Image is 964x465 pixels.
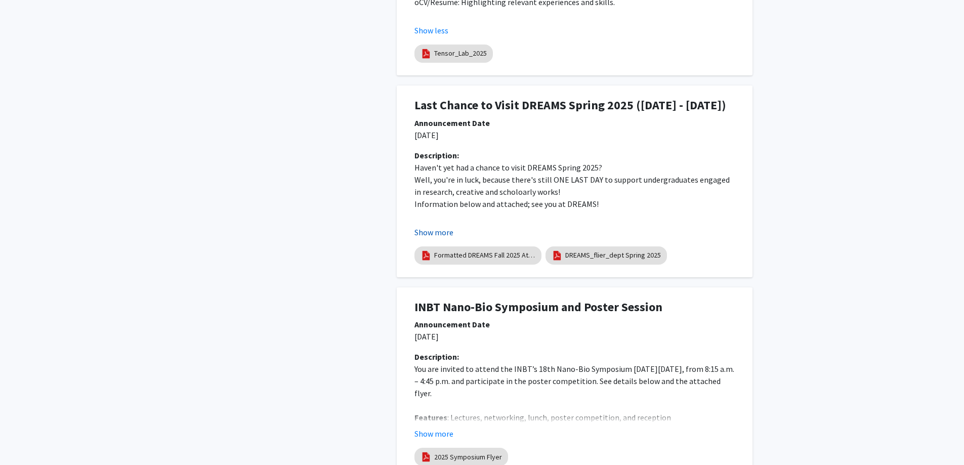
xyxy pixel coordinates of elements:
strong: Features [414,412,447,422]
div: Description: [414,149,735,161]
a: DREAMS_flier_dept Spring 2025 [565,250,661,261]
a: 2025 Symposium Flyer [434,452,502,462]
p: [DATE] [414,330,735,343]
p: Haven't yet had a chance to visit DREAMS Spring 2025? [414,161,735,174]
img: pdf_icon.png [421,48,432,59]
iframe: Chat [8,419,43,457]
button: Show more [414,428,453,440]
p: Well, you're in luck, because there's still ONE LAST DAY to support undergraduates engaged in res... [414,174,735,198]
h1: INBT Nano-Bio Symposium and Poster Session [414,300,735,315]
img: pdf_icon.png [421,451,432,462]
img: pdf_icon.png [552,250,563,261]
p: : Lectures, networking, lunch, poster competition, and reception [414,411,735,424]
a: Tensor_Lab_2025 [434,48,487,59]
img: pdf_icon.png [421,250,432,261]
div: Announcement Date [414,117,735,129]
div: Announcement Date [414,318,735,330]
p: [DATE] [414,129,735,141]
button: Show more [414,226,453,238]
a: Formatted DREAMS Fall 2025 Attend Flyer [434,250,535,261]
div: Description: [414,351,735,363]
p: Information below and attached; see you at DREAMS! [414,198,735,210]
h1: Last Chance to Visit DREAMS Spring 2025 ([DATE] - [DATE]) [414,98,735,113]
button: Show less [414,24,448,36]
p: You are invited to attend the INBT’s 18th Nano-Bio Symposium [DATE][DATE], from 8:15 a.m. – 4:45 ... [414,363,735,399]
